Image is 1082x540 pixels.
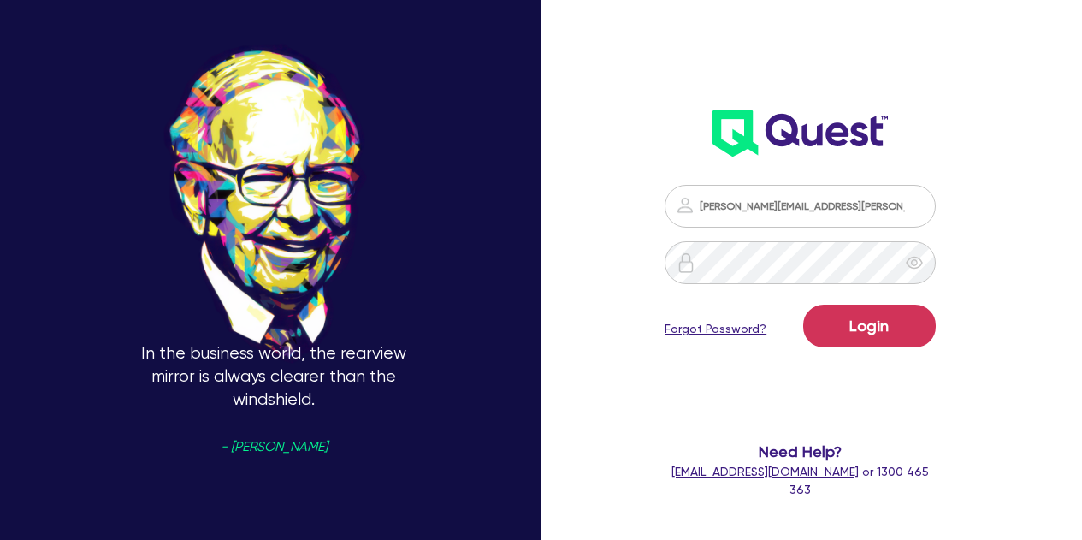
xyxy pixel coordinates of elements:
input: Email address [665,185,935,228]
a: Forgot Password? [665,320,766,338]
img: icon-password [675,195,695,216]
a: [EMAIL_ADDRESS][DOMAIN_NAME] [671,465,859,478]
img: icon-password [676,252,696,273]
span: eye [906,254,923,271]
button: Login [803,305,936,347]
span: Need Help? [665,440,935,463]
span: - [PERSON_NAME] [221,441,328,454]
span: or 1300 465 363 [671,465,929,496]
img: wH2k97JdezQIQAAAABJRU5ErkJggg== [712,110,888,157]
